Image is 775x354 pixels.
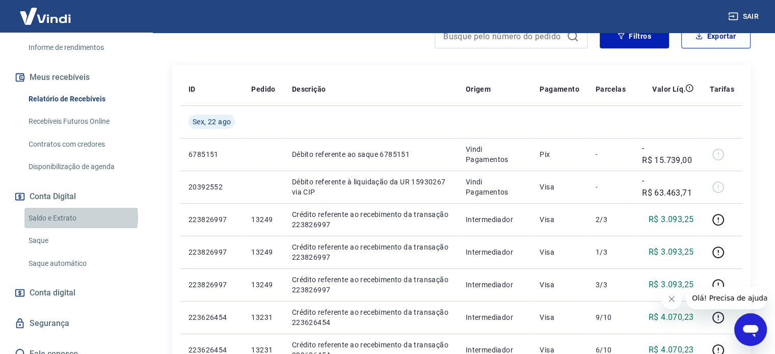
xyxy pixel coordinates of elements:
[24,156,140,177] a: Disponibilização de agenda
[652,84,685,94] p: Valor Líq.
[540,280,579,290] p: Visa
[681,24,751,48] button: Exportar
[466,247,524,257] p: Intermediador
[642,142,693,167] p: -R$ 15.739,00
[642,175,693,199] p: -R$ 63.463,71
[596,312,626,322] p: 9/10
[292,275,449,295] p: Crédito referente ao recebimento da transação 223826997
[292,84,326,94] p: Descrição
[540,84,579,94] p: Pagamento
[596,280,626,290] p: 3/3
[189,214,235,225] p: 223826997
[649,213,693,226] p: R$ 3.093,25
[30,286,75,300] span: Conta digital
[189,84,196,94] p: ID
[649,279,693,291] p: R$ 3.093,25
[12,282,140,304] a: Conta digital
[292,209,449,230] p: Crédito referente ao recebimento da transação 223826997
[540,247,579,257] p: Visa
[292,149,449,159] p: Débito referente ao saque 6785151
[12,1,78,32] img: Vindi
[251,312,275,322] p: 13231
[466,312,524,322] p: Intermediador
[189,280,235,290] p: 223826997
[540,182,579,192] p: Visa
[649,246,693,258] p: R$ 3.093,25
[189,182,235,192] p: 20392552
[292,177,449,197] p: Débito referente à liquidação da UR 15930267 via CIP
[596,247,626,257] p: 1/3
[686,287,767,309] iframe: Mensagem da empresa
[189,312,235,322] p: 223626454
[540,214,579,225] p: Visa
[12,66,140,89] button: Meus recebíveis
[466,144,524,165] p: Vindi Pagamentos
[596,84,626,94] p: Parcelas
[540,149,579,159] p: Pix
[193,117,231,127] span: Sex, 22 ago
[24,208,140,229] a: Saldo e Extrato
[661,289,682,309] iframe: Fechar mensagem
[466,84,491,94] p: Origem
[6,7,86,15] span: Olá! Precisa de ajuda?
[540,312,579,322] p: Visa
[596,149,626,159] p: -
[443,29,563,44] input: Busque pelo número do pedido
[466,280,524,290] p: Intermediador
[12,185,140,208] button: Conta Digital
[189,247,235,257] p: 223826997
[24,253,140,274] a: Saque automático
[24,37,140,58] a: Informe de rendimentos
[24,134,140,155] a: Contratos com credores
[466,177,524,197] p: Vindi Pagamentos
[596,182,626,192] p: -
[710,84,734,94] p: Tarifas
[649,311,693,323] p: R$ 4.070,23
[292,242,449,262] p: Crédito referente ao recebimento da transação 223826997
[251,247,275,257] p: 13249
[600,24,669,48] button: Filtros
[24,230,140,251] a: Saque
[251,214,275,225] p: 13249
[24,89,140,110] a: Relatório de Recebíveis
[466,214,524,225] p: Intermediador
[24,111,140,132] a: Recebíveis Futuros Online
[12,312,140,335] a: Segurança
[251,280,275,290] p: 13249
[596,214,626,225] p: 2/3
[726,7,763,26] button: Sair
[251,84,275,94] p: Pedido
[189,149,235,159] p: 6785151
[292,307,449,328] p: Crédito referente ao recebimento da transação 223626454
[734,313,767,346] iframe: Botão para abrir a janela de mensagens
